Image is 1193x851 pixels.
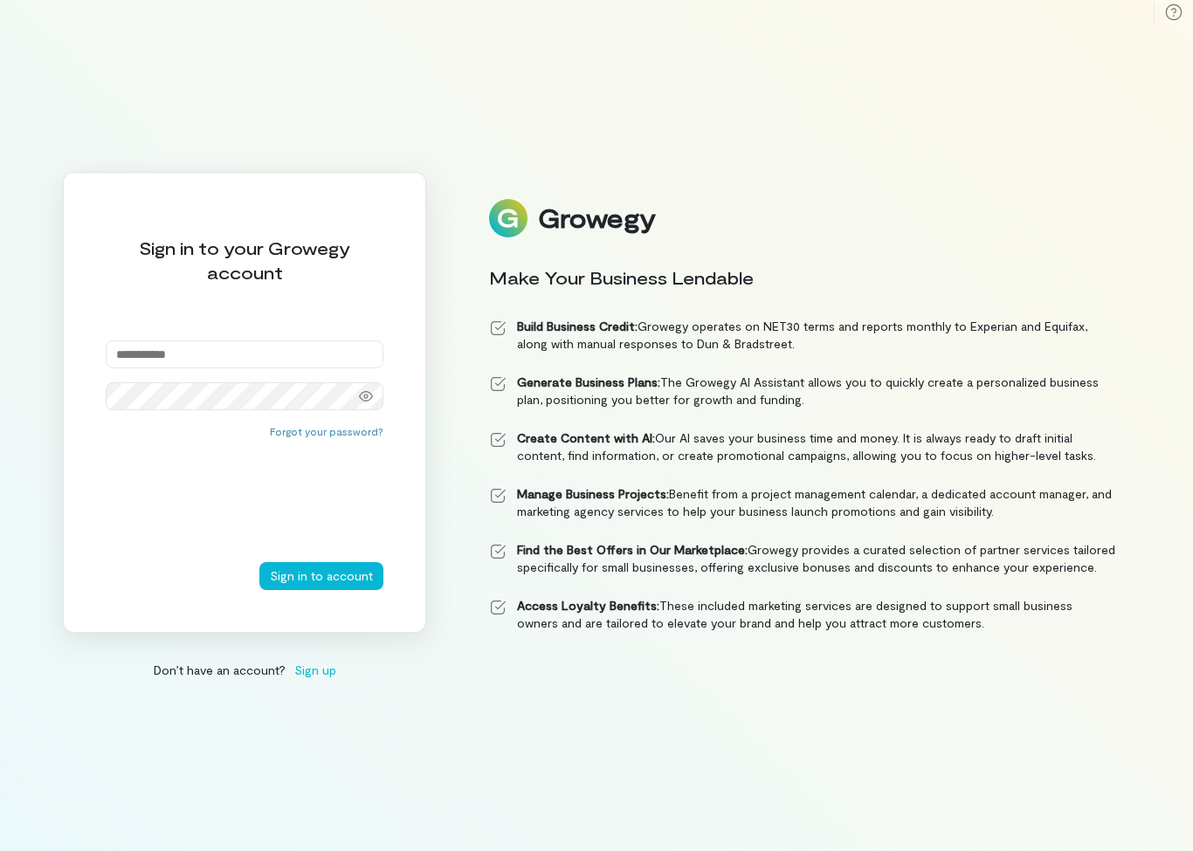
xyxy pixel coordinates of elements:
strong: Build Business Credit: [517,319,638,333]
li: Our AI saves your business time and money. It is always ready to draft initial content, find info... [489,429,1116,464]
img: Logo [489,199,528,237]
li: Growegy operates on NET30 terms and reports monthly to Experian and Equifax, along with manual re... [489,318,1116,353]
li: Benefit from a project management calendar, a dedicated account manager, and marketing agency ser... [489,485,1116,520]
strong: Generate Business Plans: [517,374,660,389]
li: The Growegy AI Assistant allows you to quickly create a personalized business plan, positioning y... [489,374,1116,408]
div: Don’t have an account? [63,661,426,679]
div: Make Your Business Lendable [489,265,1116,290]
strong: Create Content with AI: [517,430,655,445]
span: Sign up [294,661,336,679]
div: Growegy [538,203,655,233]
li: Growegy provides a curated selection of partner services tailored specifically for small business... [489,541,1116,576]
div: Sign in to your Growegy account [106,236,383,285]
button: Forgot your password? [270,424,383,438]
li: These included marketing services are designed to support small business owners and are tailored ... [489,597,1116,632]
button: Sign in to account [259,562,383,590]
strong: Manage Business Projects: [517,486,669,501]
strong: Find the Best Offers in Our Marketplace: [517,542,748,557]
strong: Access Loyalty Benefits: [517,598,659,613]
